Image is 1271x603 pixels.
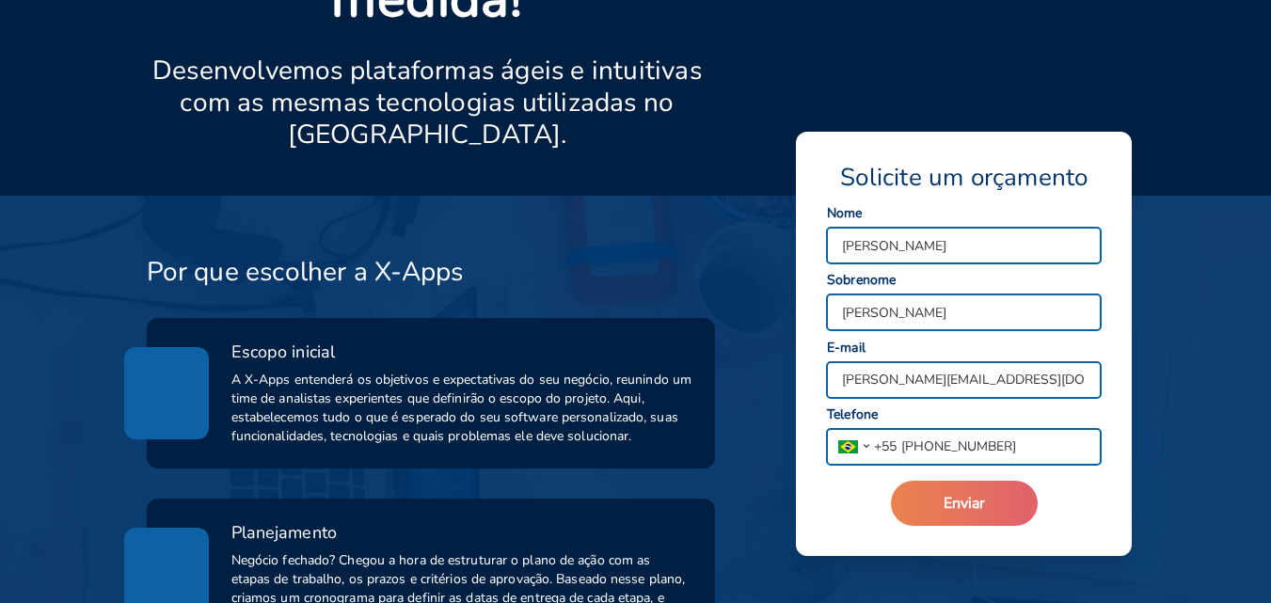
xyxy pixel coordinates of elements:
span: A X-Apps entenderá os objetivos e expectativas do seu negócio, reunindo um time de analistas expe... [231,371,693,446]
span: + 55 [874,436,897,456]
h3: Por que escolher a X-Apps [147,256,464,288]
span: Planejamento [231,521,337,544]
button: Enviar [891,481,1038,526]
input: Seu nome [827,228,1101,263]
span: Solicite um orçamento [840,162,1088,194]
span: Enviar [944,493,985,514]
span: Escopo inicial [231,341,335,363]
p: Desenvolvemos plataformas ágeis e intuitivas com as mesmas tecnologias utilizadas no [GEOGRAPHIC_... [147,55,708,151]
input: Seu melhor e-mail [827,362,1101,398]
input: 99 99999 9999 [897,429,1101,465]
input: Seu sobrenome [827,294,1101,330]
